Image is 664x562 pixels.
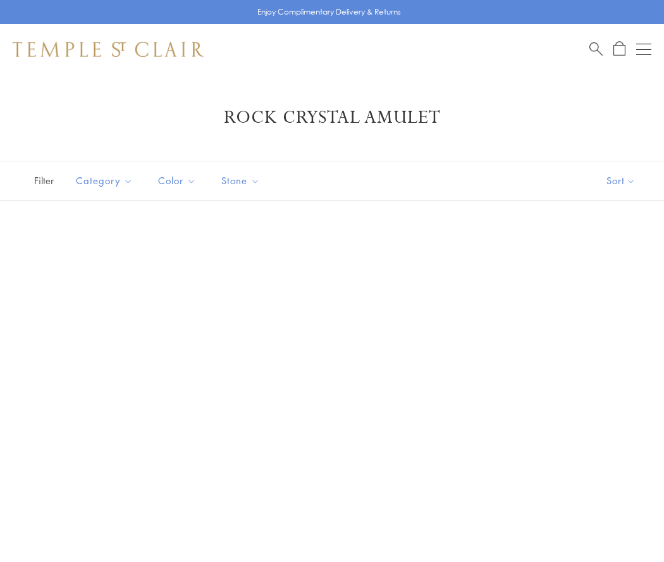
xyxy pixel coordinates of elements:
[66,166,142,195] button: Category
[13,42,204,57] img: Temple St. Clair
[257,6,401,18] p: Enjoy Complimentary Delivery & Returns
[578,161,664,200] button: Show sort by
[212,166,269,195] button: Stone
[589,41,603,57] a: Search
[32,106,632,129] h1: Rock Crystal Amulet
[70,173,142,189] span: Category
[636,42,651,57] button: Open navigation
[613,41,625,57] a: Open Shopping Bag
[149,166,206,195] button: Color
[215,173,269,189] span: Stone
[152,173,206,189] span: Color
